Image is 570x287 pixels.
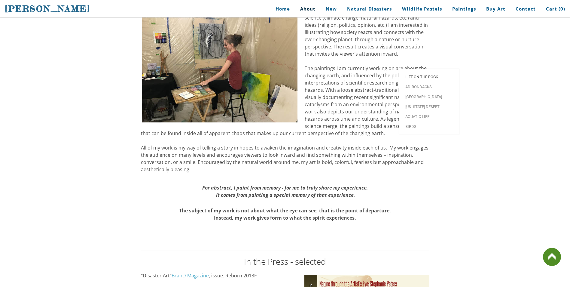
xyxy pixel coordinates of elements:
[141,257,429,266] h2: In the Press - selected
[482,2,510,16] a: Buy Art
[179,207,391,221] strong: The subject of my work is not about what the eye can see, that is the point of departure. Instead...
[321,2,341,16] a: New
[5,4,90,14] span: [PERSON_NAME]
[267,2,294,16] a: Home
[399,112,459,122] a: Aquatic life
[511,2,540,16] a: Contact
[448,2,480,16] a: Paintings
[343,2,396,16] a: Natural Disasters
[560,6,563,12] span: 0
[202,184,368,198] strong: For abstract, I paint from memory - for me to truly share my experience, ​ it comes from painting...
[399,82,459,92] a: Adirondacks
[541,2,565,16] a: Cart (0)
[5,3,90,14] a: [PERSON_NAME]
[398,2,447,16] a: Wildlife Pastels
[405,75,453,79] span: Life on the Rock
[172,272,209,279] a: BranD Magazine
[399,102,459,112] a: [US_STATE] Desert
[399,92,459,102] a: [GEOGRAPHIC_DATA]
[405,95,453,99] span: [GEOGRAPHIC_DATA]
[405,115,453,119] span: Aquatic life
[141,144,428,173] span: All of my work is my way of telling a story in hopes to awaken the imagination and creativity ins...
[141,272,295,279] div: "Disaster Art" , issue: Reborn 2013F
[405,85,453,89] span: Adirondacks
[399,72,459,82] a: Life on the Rock
[405,105,453,109] span: [US_STATE] Desert
[296,2,320,16] a: About
[141,5,299,124] img: Stephanie Peters
[405,125,453,128] span: Birds
[399,122,459,131] a: Birds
